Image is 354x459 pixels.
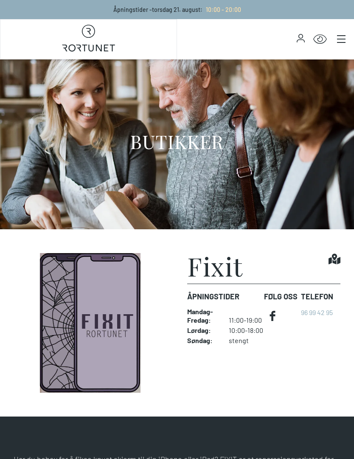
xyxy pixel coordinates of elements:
[187,336,220,345] dt: Søndag :
[264,291,301,302] dt: FØLG OSS
[229,307,267,324] dd: 11:00-19:00
[206,6,241,13] span: 10:00 - 20:00
[335,33,347,45] button: Main menu
[301,308,333,316] a: 96 99 42 95
[229,326,267,335] dd: 10:00-18:00
[264,307,281,324] a: facebook
[113,5,241,14] p: Åpningstider - torsdag 21. august :
[229,336,267,345] dd: stengt
[202,6,241,13] a: 10:00 - 20:00
[187,326,220,335] dt: Lørdag :
[187,291,264,302] dt: Åpningstider
[187,307,220,324] dt: Mandag - Fredag :
[301,291,333,302] dt: Telefon
[313,33,327,46] button: Open Accessibility Menu
[130,130,224,153] h1: BUTIKKER
[187,253,243,279] h1: Fixit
